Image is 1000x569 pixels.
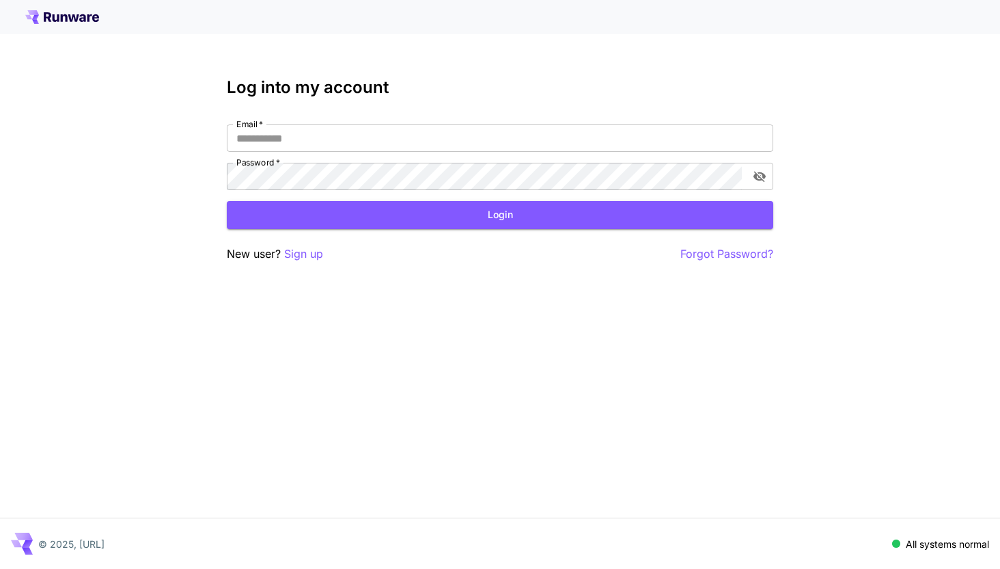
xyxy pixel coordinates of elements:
[236,157,280,168] label: Password
[284,246,323,263] button: Sign up
[227,78,773,97] h3: Log into my account
[747,164,772,189] button: toggle password visibility
[906,537,989,551] p: All systems normal
[38,537,105,551] p: © 2025, [URL]
[227,246,323,263] p: New user?
[236,118,263,130] label: Email
[227,201,773,229] button: Login
[680,246,773,263] button: Forgot Password?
